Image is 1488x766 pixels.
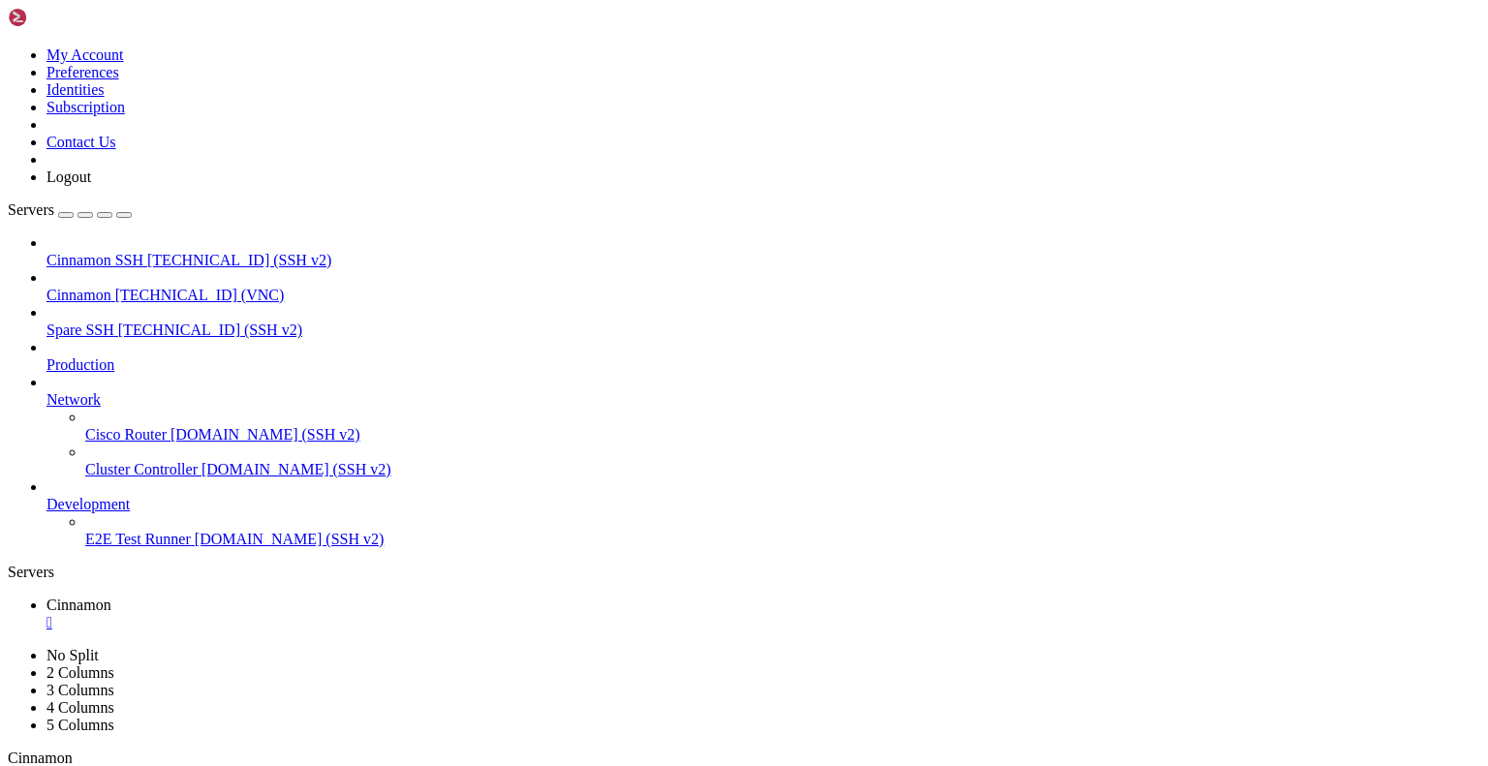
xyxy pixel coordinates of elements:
span: [DOMAIN_NAME] (SSH v2) [201,461,391,477]
a: 5 Columns [46,717,114,733]
span: [DOMAIN_NAME] (SSH v2) [170,426,360,443]
li: Cinnamon [TECHNICAL_ID] (VNC) [46,269,1480,304]
span: [DOMAIN_NAME] (SSH v2) [195,531,385,547]
a: Identities [46,81,105,98]
li: Production [46,339,1480,374]
a: Cinnamon [TECHNICAL_ID] (VNC) [46,287,1480,304]
span: Cinnamon [8,750,73,766]
span: Network [46,391,101,408]
a: No Split [46,647,99,663]
span: [TECHNICAL_ID] (SSH v2) [118,322,302,338]
span: Cisco Router [85,426,167,443]
a: E2E Test Runner [DOMAIN_NAME] (SSH v2) [85,531,1480,548]
a:  [46,614,1480,631]
span: Development [46,496,130,512]
a: Production [46,356,1480,374]
span: Cluster Controller [85,461,198,477]
span: Cinnamon SSH [46,252,143,268]
span: [TECHNICAL_ID] (SSH v2) [147,252,331,268]
li: Network [46,374,1480,478]
div: Servers [8,564,1480,581]
a: Preferences [46,64,119,80]
a: Cinnamon SSH [TECHNICAL_ID] (SSH v2) [46,252,1480,269]
span: E2E Test Runner [85,531,191,547]
span: Cinnamon [46,597,111,613]
a: Spare SSH [TECHNICAL_ID] (SSH v2) [46,322,1480,339]
li: Spare SSH [TECHNICAL_ID] (SSH v2) [46,304,1480,339]
a: Cisco Router [DOMAIN_NAME] (SSH v2) [85,426,1480,444]
li: Cluster Controller [DOMAIN_NAME] (SSH v2) [85,444,1480,478]
a: My Account [46,46,124,63]
a: Cinnamon [46,597,1480,631]
li: Development [46,478,1480,548]
li: Cinnamon SSH [TECHNICAL_ID] (SSH v2) [46,234,1480,269]
span: Servers [8,201,54,218]
a: Cluster Controller [DOMAIN_NAME] (SSH v2) [85,461,1480,478]
li: Cisco Router [DOMAIN_NAME] (SSH v2) [85,409,1480,444]
img: Shellngn [8,8,119,27]
a: 3 Columns [46,682,114,698]
span: [TECHNICAL_ID] (VNC) [115,287,285,303]
a: Contact Us [46,134,116,150]
li: E2E Test Runner [DOMAIN_NAME] (SSH v2) [85,513,1480,548]
span: Spare SSH [46,322,114,338]
a: Development [46,496,1480,513]
span: Production [46,356,114,373]
a: Logout [46,169,91,185]
a: Network [46,391,1480,409]
a: 4 Columns [46,699,114,716]
a: 2 Columns [46,664,114,681]
a: Subscription [46,99,125,115]
span: Cinnamon [46,287,111,303]
a: Servers [8,201,132,218]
